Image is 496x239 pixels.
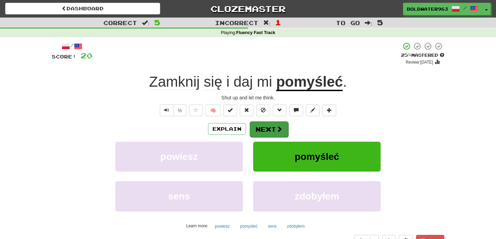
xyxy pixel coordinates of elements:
[407,6,448,12] span: BoldWater963
[226,74,229,90] span: i
[208,123,246,135] button: Explain
[204,74,223,90] span: się
[52,94,444,101] div: Shut up and let me think.
[276,74,343,91] u: pomyśleć
[257,74,272,90] span: mi
[52,54,76,59] span: Score:
[322,105,336,116] button: Add to collection (alt+a)
[236,221,261,231] button: pomyśleć
[406,60,433,65] small: Review: [DATE]
[294,191,339,202] span: zdobyłem
[275,18,281,26] span: 1
[236,30,275,35] strong: Fluency Fast Track
[149,74,200,90] span: Zamknij
[161,151,198,162] span: powiesz
[401,52,444,58] div: Mastered
[186,224,208,228] small: Learn more:
[115,181,243,211] button: sens
[158,105,186,116] div: Text-to-speech controls
[170,3,325,15] a: Clozemaster
[253,181,381,211] button: zdobyłem
[173,105,186,116] button: ½
[250,121,288,137] button: Next
[403,3,482,15] a: BoldWater963 /
[142,20,149,26] span: :
[160,105,174,116] button: Play sentence audio (ctl+space)
[336,19,360,26] span: To go
[215,19,258,26] span: Incorrect
[273,105,287,116] button: Grammar (alt+g)
[306,105,320,116] button: Edit sentence (alt+d)
[81,51,92,60] span: 20
[103,19,137,26] span: Correct
[377,18,383,26] span: 5
[256,105,270,116] button: Ignore sentence (alt+i)
[189,105,203,116] button: Favorite sentence (alt+f)
[154,18,160,26] span: 5
[52,42,92,51] div: /
[234,74,253,90] span: daj
[264,221,280,231] button: sens
[365,20,372,26] span: :
[263,20,271,26] span: :
[401,52,411,58] span: 25 %
[5,3,160,14] a: Dashboard
[240,105,254,116] button: Reset to 0% Mastered (alt+r)
[115,142,243,172] button: powiesz
[253,142,381,172] button: pomyśleć
[294,151,339,162] span: pomyśleć
[289,105,303,116] button: Discuss sentence (alt+u)
[223,105,237,116] button: Set this sentence to 100% Mastered (alt+m)
[463,6,467,10] span: /
[168,191,190,202] span: sens
[343,74,347,90] span: .
[283,221,308,231] button: zdobyłem
[206,105,220,116] button: 🧠
[211,221,234,231] button: powiesz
